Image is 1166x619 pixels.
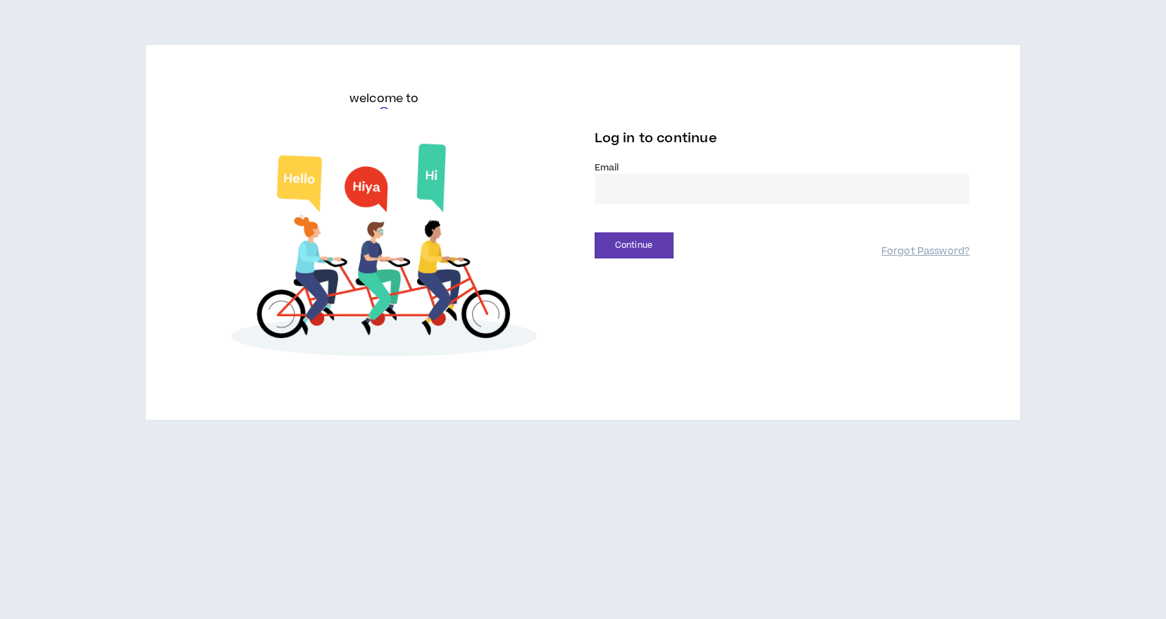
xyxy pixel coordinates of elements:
[881,245,969,258] a: Forgot Password?
[595,161,970,174] label: Email
[595,130,717,147] span: Log in to continue
[349,90,419,107] h6: welcome to
[197,131,572,375] img: Welcome to Wripple
[595,232,674,258] button: Continue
